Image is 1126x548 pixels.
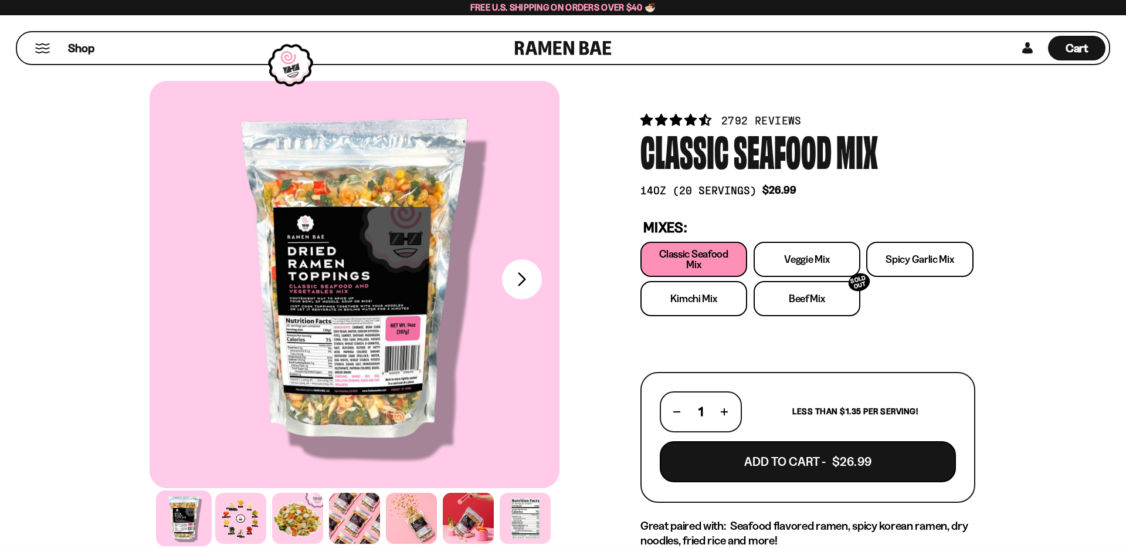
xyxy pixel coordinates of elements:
[1066,41,1088,55] span: Cart
[846,271,872,294] div: SOLD OUT
[792,407,918,417] p: Less than $1.35 per serving!
[734,128,832,172] div: Seafood
[470,2,656,13] span: Free U.S. Shipping on Orders over $40 🍜
[68,36,94,60] a: Shop
[643,222,975,233] p: Mixes:
[866,242,973,277] a: Spicy Garlic Mix
[698,404,703,419] span: 1
[836,128,878,172] div: Mix
[640,281,747,316] a: Kimchi Mix
[502,259,542,299] button: Next
[754,242,860,277] a: Veggie Mix
[1048,32,1105,64] a: Cart
[640,182,757,198] span: 14oz (20 servings)
[68,40,94,56] span: Shop
[640,128,729,172] div: Classic
[762,182,796,198] b: $26.99
[35,43,50,53] button: Mobile Menu Trigger
[660,441,956,482] button: Add To Cart - $26.99
[640,113,714,127] span: 4.68 stars
[640,519,975,548] h2: Great paired with: Seafood flavored ramen, spicy korean ramen, dry noodles, fried rice and more!
[721,114,802,126] span: 2792 reviews
[754,281,860,316] a: Beef MixSOLD OUT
